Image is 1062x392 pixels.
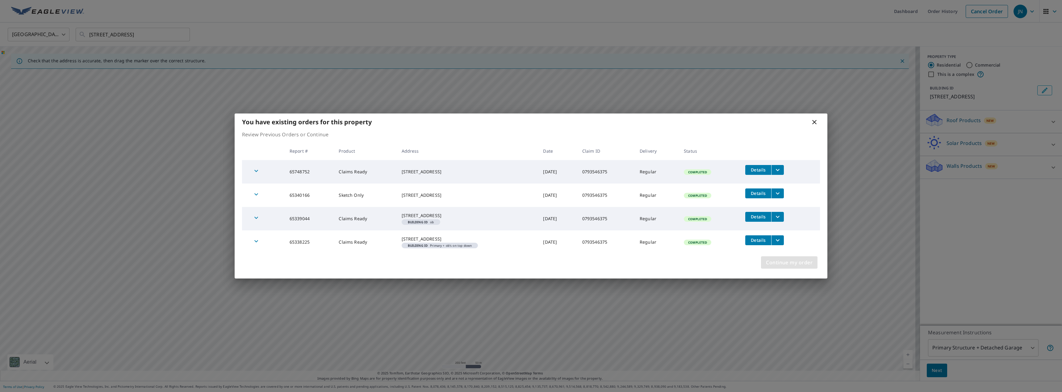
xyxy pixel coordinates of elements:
td: 65340166 [285,184,334,207]
span: Details [749,214,767,220]
td: [DATE] [538,207,577,230]
button: detailsBtn-65748752 [745,165,771,175]
em: Building ID [408,244,428,247]
th: Delivery [635,142,679,160]
b: You have existing orders for this property [242,118,372,126]
td: 0793546375 [577,160,635,184]
span: Primary + ob's on top down [404,244,476,247]
div: [STREET_ADDRESS] [402,169,533,175]
td: 65748752 [285,160,334,184]
td: 0793546375 [577,207,635,230]
td: [DATE] [538,230,577,254]
span: ob [404,221,438,224]
span: Details [749,237,767,243]
td: 65338225 [285,230,334,254]
span: Completed [684,240,711,245]
span: Details [749,190,767,196]
th: Address [397,142,538,160]
button: filesDropdownBtn-65338225 [771,235,784,245]
td: Regular [635,207,679,230]
td: Claims Ready [334,207,396,230]
span: Completed [684,193,711,198]
th: Claim ID [577,142,635,160]
td: 0793546375 [577,230,635,254]
button: detailsBtn-65339044 [745,212,771,222]
th: Product [334,142,396,160]
td: Claims Ready [334,160,396,184]
span: Completed [684,170,711,174]
div: [STREET_ADDRESS] [402,213,533,219]
button: Continue my order [761,256,817,269]
p: Review Previous Orders or Continue [242,131,820,138]
span: Continue my order [766,258,813,267]
td: [DATE] [538,160,577,184]
em: Building ID [408,221,428,224]
td: 0793546375 [577,184,635,207]
span: Details [749,167,767,173]
button: detailsBtn-65338225 [745,235,771,245]
button: filesDropdownBtn-65339044 [771,212,784,222]
span: Completed [684,217,711,221]
td: Regular [635,230,679,254]
td: Regular [635,160,679,184]
td: Regular [635,184,679,207]
th: Report # [285,142,334,160]
td: Claims Ready [334,230,396,254]
td: [DATE] [538,184,577,207]
button: filesDropdownBtn-65340166 [771,188,784,198]
th: Date [538,142,577,160]
div: [STREET_ADDRESS] [402,192,533,198]
td: 65339044 [285,207,334,230]
th: Status [679,142,740,160]
div: [STREET_ADDRESS] [402,236,533,242]
button: filesDropdownBtn-65748752 [771,165,784,175]
td: Sketch Only [334,184,396,207]
button: detailsBtn-65340166 [745,188,771,198]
